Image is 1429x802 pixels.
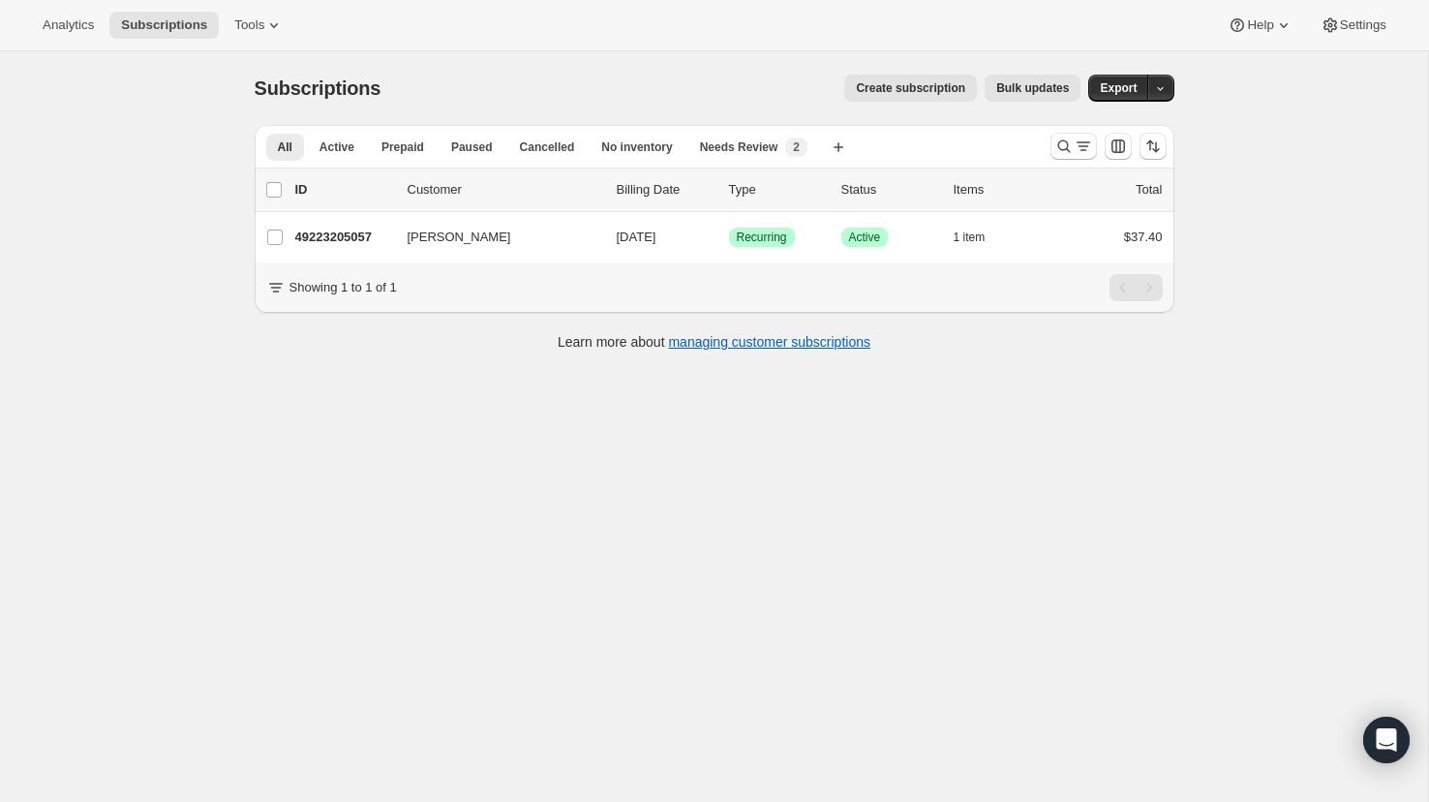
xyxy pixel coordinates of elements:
[617,180,714,200] p: Billing Date
[109,12,219,39] button: Subscriptions
[1124,230,1163,244] span: $37.40
[844,75,977,102] button: Create subscription
[1100,80,1137,96] span: Export
[396,222,590,253] button: [PERSON_NAME]
[1216,12,1304,39] button: Help
[601,139,672,155] span: No inventory
[823,134,854,161] button: Create new view
[558,332,870,352] p: Learn more about
[295,180,392,200] p: ID
[954,224,1007,251] button: 1 item
[737,230,787,245] span: Recurring
[319,139,354,155] span: Active
[954,230,986,245] span: 1 item
[408,180,601,200] p: Customer
[841,180,938,200] p: Status
[31,12,106,39] button: Analytics
[617,230,656,244] span: [DATE]
[1136,180,1162,200] p: Total
[520,139,575,155] span: Cancelled
[121,17,207,33] span: Subscriptions
[668,334,870,350] a: managing customer subscriptions
[996,80,1069,96] span: Bulk updates
[1340,17,1386,33] span: Settings
[1050,133,1097,160] button: Search and filter results
[729,180,826,200] div: Type
[954,180,1050,200] div: Items
[255,77,381,99] span: Subscriptions
[1363,717,1410,763] div: Open Intercom Messenger
[1247,17,1273,33] span: Help
[295,180,1163,200] div: IDCustomerBilling DateTypeStatusItemsTotal
[1110,274,1163,301] nav: Pagination
[1309,12,1398,39] button: Settings
[234,17,264,33] span: Tools
[1105,133,1132,160] button: Customize table column order and visibility
[408,228,511,247] span: [PERSON_NAME]
[381,139,424,155] span: Prepaid
[985,75,1080,102] button: Bulk updates
[295,224,1163,251] div: 49223205057[PERSON_NAME][DATE]SuccessRecurringSuccessActive1 item$37.40
[223,12,295,39] button: Tools
[43,17,94,33] span: Analytics
[295,228,392,247] p: 49223205057
[289,278,397,297] p: Showing 1 to 1 of 1
[793,139,800,155] span: 2
[700,139,778,155] span: Needs Review
[1140,133,1167,160] button: Sort the results
[278,139,292,155] span: All
[849,230,881,245] span: Active
[451,139,493,155] span: Paused
[1088,75,1148,102] button: Export
[856,80,965,96] span: Create subscription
